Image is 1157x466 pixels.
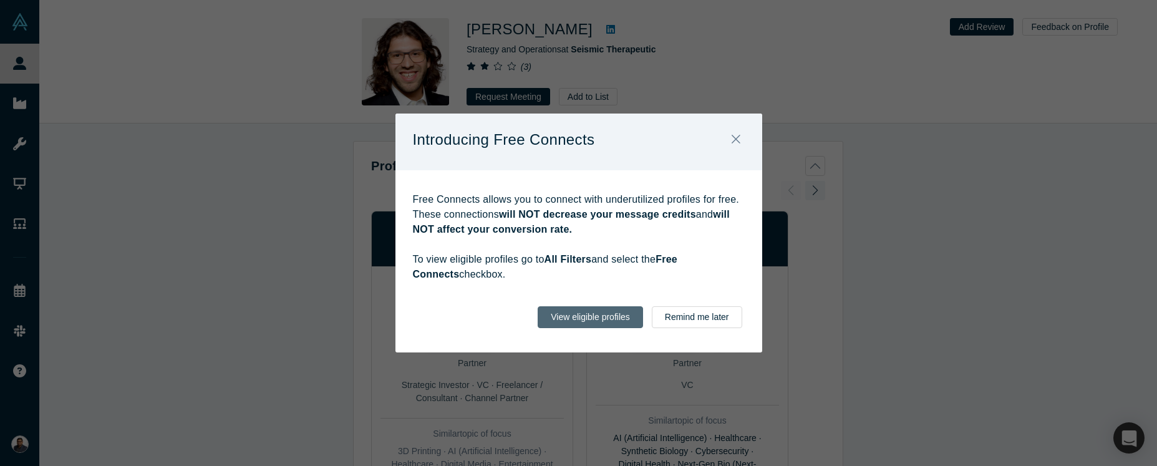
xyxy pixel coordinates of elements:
[413,192,745,282] p: Free Connects allows you to connect with underutilized profiles for free. These connections and T...
[538,306,643,328] button: View eligible profiles
[413,127,595,153] p: Introducing Free Connects
[652,306,742,328] button: Remind me later
[545,254,592,265] strong: All Filters
[499,209,696,220] strong: will NOT decrease your message credits
[723,127,749,153] button: Close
